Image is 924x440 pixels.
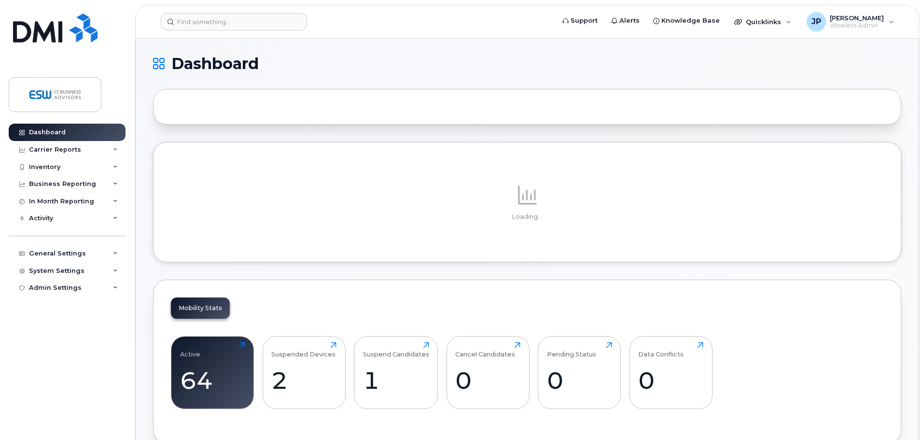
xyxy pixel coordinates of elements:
div: Cancel Candidates [455,342,515,358]
a: Pending Status0 [547,342,612,404]
div: Pending Status [547,342,596,358]
p: Loading... [171,213,883,221]
a: Data Conflicts0 [638,342,703,404]
a: Active64 [180,342,245,404]
div: 0 [455,366,520,395]
div: 2 [271,366,336,395]
div: Suspend Candidates [363,342,429,358]
div: Suspended Devices [271,342,336,358]
div: 64 [180,366,245,395]
a: Cancel Candidates0 [455,342,520,404]
div: 0 [547,366,612,395]
div: Active [180,342,200,358]
a: Suspended Devices2 [271,342,336,404]
div: 1 [363,366,429,395]
a: Suspend Candidates1 [363,342,429,404]
div: Data Conflicts [638,342,684,358]
div: 0 [638,366,703,395]
span: Dashboard [171,57,259,71]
